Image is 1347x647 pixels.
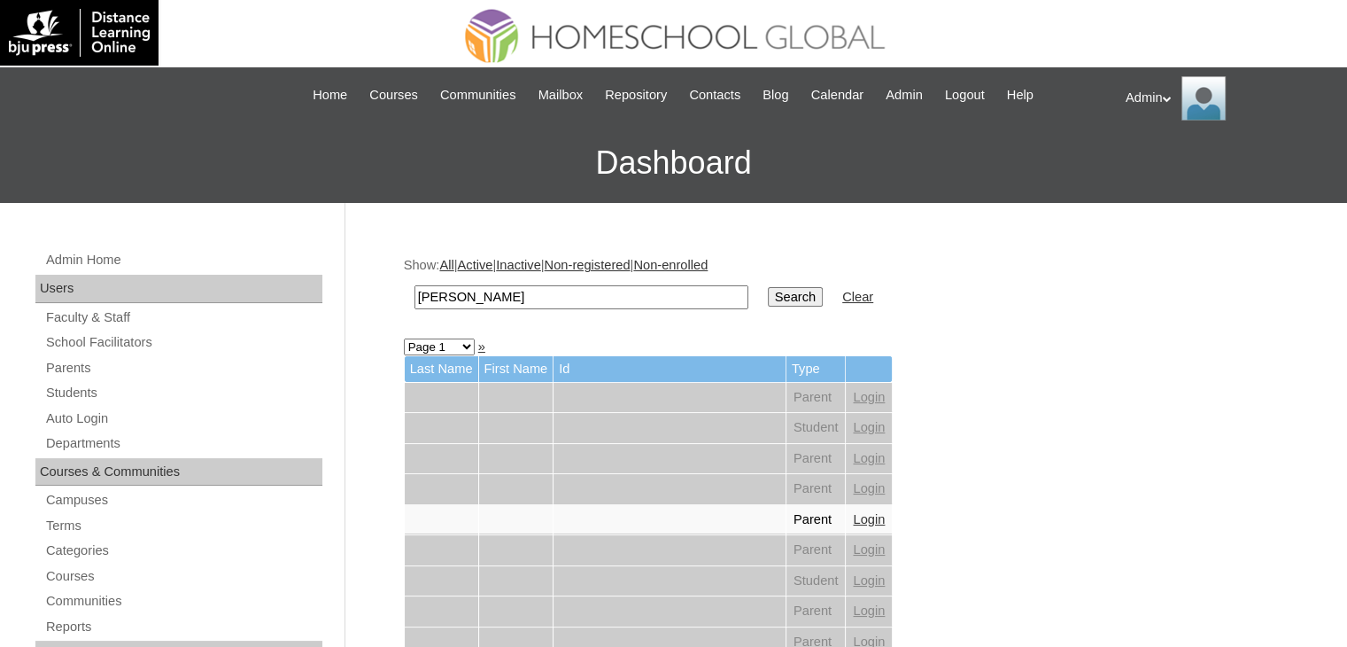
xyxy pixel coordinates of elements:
[786,383,846,413] td: Parent
[457,258,492,272] a: Active
[496,258,541,272] a: Inactive
[853,481,885,495] a: Login
[853,512,885,526] a: Login
[853,573,885,588] a: Login
[786,505,846,535] td: Parent
[44,540,322,562] a: Categories
[754,85,797,105] a: Blog
[44,249,322,271] a: Admin Home
[786,596,846,627] td: Parent
[786,444,846,474] td: Parent
[945,85,985,105] span: Logout
[44,408,322,430] a: Auto Login
[9,9,150,57] img: logo-white.png
[35,275,322,303] div: Users
[853,451,885,465] a: Login
[936,85,994,105] a: Logout
[605,85,667,105] span: Repository
[404,256,1281,319] div: Show: | | | |
[853,542,885,557] a: Login
[9,123,1338,203] h3: Dashboard
[538,85,584,105] span: Mailbox
[545,258,631,272] a: Non-registered
[689,85,740,105] span: Contacts
[44,357,322,379] a: Parents
[431,85,525,105] a: Communities
[596,85,676,105] a: Repository
[44,307,322,329] a: Faculty & Staff
[530,85,592,105] a: Mailbox
[842,290,873,304] a: Clear
[998,85,1042,105] a: Help
[44,489,322,511] a: Campuses
[1181,76,1226,121] img: Admin Homeschool Global
[763,85,788,105] span: Blog
[304,85,356,105] a: Home
[802,85,872,105] a: Calendar
[1126,76,1329,121] div: Admin
[786,413,846,443] td: Student
[554,356,786,382] td: Id
[35,458,322,487] div: Courses & Communities
[369,85,418,105] span: Courses
[313,85,347,105] span: Home
[680,85,749,105] a: Contacts
[44,515,322,537] a: Terms
[44,331,322,354] a: School Facilitators
[877,85,932,105] a: Admin
[786,566,846,596] td: Student
[786,535,846,565] td: Parent
[886,85,923,105] span: Admin
[853,420,885,434] a: Login
[853,604,885,618] a: Login
[44,565,322,588] a: Courses
[479,356,554,382] td: First Name
[786,474,846,504] td: Parent
[439,258,453,272] a: All
[811,85,863,105] span: Calendar
[414,285,748,309] input: Search
[633,258,708,272] a: Non-enrolled
[1007,85,1033,105] span: Help
[44,616,322,638] a: Reports
[768,287,823,307] input: Search
[44,433,322,455] a: Departments
[478,339,485,354] a: »
[853,390,885,404] a: Login
[44,382,322,404] a: Students
[44,590,322,612] a: Communities
[440,85,516,105] span: Communities
[360,85,427,105] a: Courses
[786,356,846,382] td: Type
[405,356,478,382] td: Last Name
